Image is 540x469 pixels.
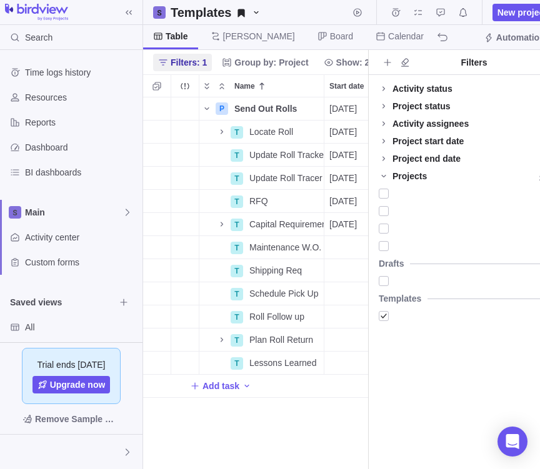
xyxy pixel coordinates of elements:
div: Trouble indication [171,190,199,213]
span: Group by: Project [217,54,313,71]
span: Time logs history [25,66,137,79]
span: Table [166,30,188,42]
span: Maintenance W.O. [249,241,321,254]
div: T [231,334,243,347]
span: Add activity [242,377,252,395]
div: Trouble indication [171,259,199,282]
span: [DATE] [329,218,357,230]
span: Time logs [387,4,404,21]
div: Trouble indication [171,236,199,259]
span: Calendar [388,30,424,42]
div: Start date [324,167,399,190]
span: Add filters [379,54,396,71]
div: Name [199,352,324,375]
span: [DATE] [329,172,357,184]
span: All [25,321,137,333]
a: Approval requests [432,9,449,19]
span: Upgrade now [50,378,106,391]
div: Name [199,305,324,328]
span: Show: 2 items [319,54,400,71]
div: Send Out Rolls [229,97,324,120]
a: My assignments [409,9,427,19]
h2: Templates [171,4,231,21]
div: Trouble indication [171,97,199,121]
span: Approval requests [432,4,449,21]
span: Clear all filters [396,54,414,71]
div: Name [199,236,324,259]
a: Time logs [387,9,404,19]
div: Shipping Req [244,259,324,282]
div: Update Roll Tracer [244,167,324,189]
div: Start date [324,305,399,328]
span: Shipping Req [249,264,302,277]
div: Project start date [392,135,464,147]
div: Trouble indication [171,282,199,305]
div: T [231,195,243,208]
span: RFQ [249,195,268,207]
span: Saved views [10,296,115,309]
div: Trouble indication [171,352,199,375]
div: Maintenance W.O. [244,236,324,259]
div: Start date [324,75,399,97]
div: Start date [324,282,399,305]
div: Trouble indication [171,167,199,190]
div: T [231,357,243,370]
span: [DATE] [329,195,357,207]
div: T [231,126,243,139]
span: Update Roll Tracker [249,149,324,161]
div: Trouble indication [171,213,199,236]
div: Locate Roll [244,121,324,143]
div: Wyatt Trostle [7,445,22,460]
span: Update Roll Tracer [249,172,322,184]
div: Name [229,75,324,97]
div: Open Intercom Messenger [497,427,527,457]
span: Remove Sample Data [35,412,120,427]
span: Remove Sample Data [10,409,132,429]
div: Trouble indication [171,144,199,167]
span: Capital Requirements [249,218,324,230]
span: [DATE] [329,149,357,161]
div: Project end date [392,152,461,165]
span: Search [25,31,52,44]
div: Trouble indication [171,305,199,328]
span: [PERSON_NAME] [223,30,295,42]
div: Drafts [379,257,410,270]
span: Reports [25,116,137,129]
div: T [231,172,243,185]
div: T [231,288,243,300]
span: Board [330,30,353,42]
div: Start date [324,190,399,213]
a: Upgrade now [32,376,111,393]
div: Filters [414,56,534,69]
span: Custom forms [25,256,137,269]
div: Plan Roll Return [244,328,324,351]
div: Roll Follow up [244,305,324,328]
span: Name [234,80,255,92]
div: Start date [324,144,399,167]
div: Start date [324,259,399,282]
span: Templates [166,4,266,21]
div: Schedule Pick Up [244,282,324,305]
div: Name [199,144,324,167]
span: Show: 2 items [336,56,395,69]
span: Schedule Pick Up [249,287,319,300]
span: BI dashboards [25,166,137,179]
div: Name [199,167,324,190]
span: Start timer [349,4,366,21]
span: Lessons Learned [249,357,316,369]
span: The action will be undone: renaming the project [434,29,451,46]
span: Selection mode [148,77,166,95]
div: Start date [324,236,399,259]
span: Dashboard [25,141,137,154]
div: Start date [324,213,399,236]
div: RFQ [244,190,324,212]
div: Start date [324,328,399,352]
span: [DATE] [329,102,357,115]
div: T [231,149,243,162]
div: T [231,242,243,254]
div: Name [199,282,324,305]
span: Start date [329,80,364,92]
span: Main [25,206,122,219]
div: P [216,102,228,115]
